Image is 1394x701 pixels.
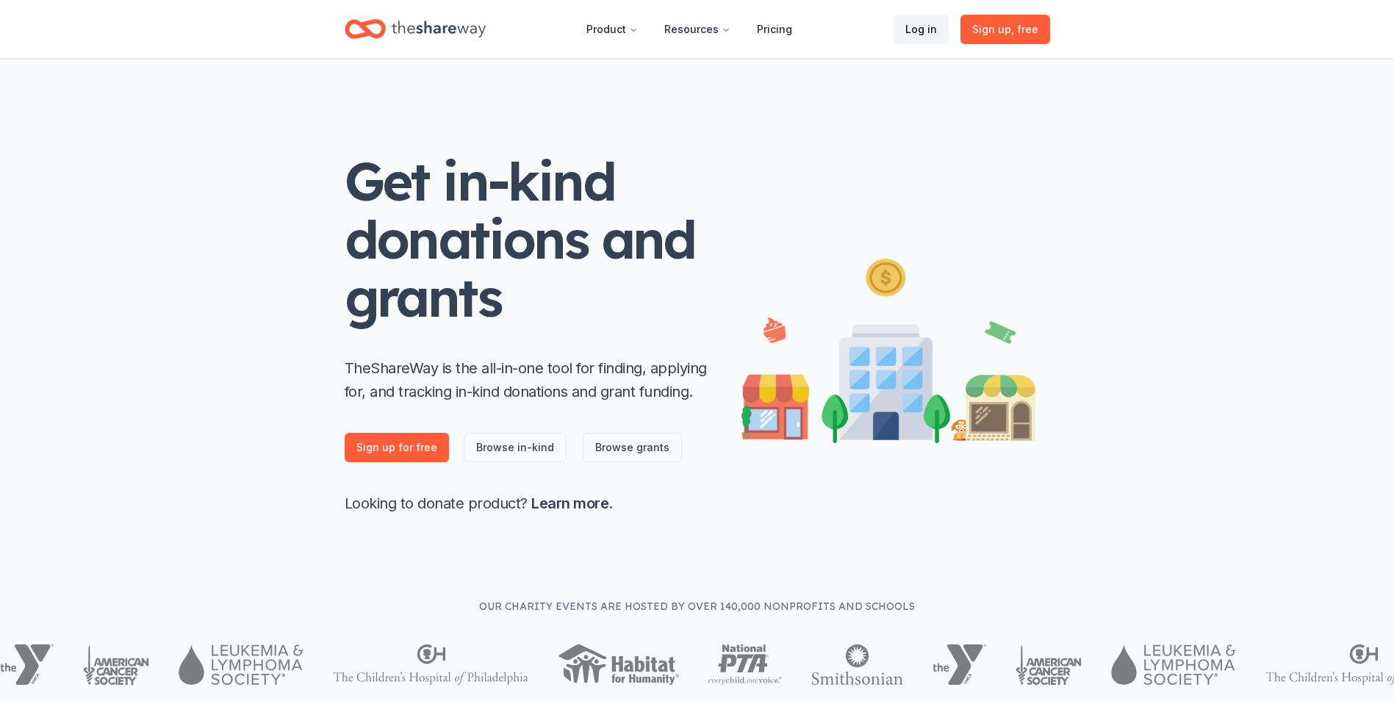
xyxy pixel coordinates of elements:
a: Browse grants [583,433,682,462]
a: Pricing [745,15,804,44]
a: Learn more [531,495,608,512]
img: Habitat for Humanity [558,644,679,685]
a: Log in [894,15,949,44]
button: Product [575,15,650,44]
p: TheShareWay is the all-in-one tool for finding, applying for, and tracking in-kind donations and ... [345,356,712,403]
img: Smithsonian [811,644,903,685]
a: Sign up, free [960,15,1050,44]
img: The Children's Hospital of Philadelphia [333,644,528,685]
button: Resources [653,15,742,44]
img: Illustration for landing page [741,253,1035,443]
span: , free [1011,23,1038,35]
p: Looking to donate product? . [345,492,712,515]
img: American Cancer Society [83,644,150,685]
a: Sign up for free [345,433,449,462]
span: Sign up [972,21,1038,38]
img: YMCA [933,644,986,685]
a: Home [345,12,486,46]
img: Leukemia & Lymphoma Society [179,644,303,685]
a: Browse in-kind [464,433,567,462]
img: National PTA [708,644,783,685]
nav: Main [575,12,804,46]
img: Leukemia & Lymphoma Society [1111,644,1235,685]
img: American Cancer Society [1016,644,1082,685]
h1: Get in-kind donations and grants [345,152,712,327]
